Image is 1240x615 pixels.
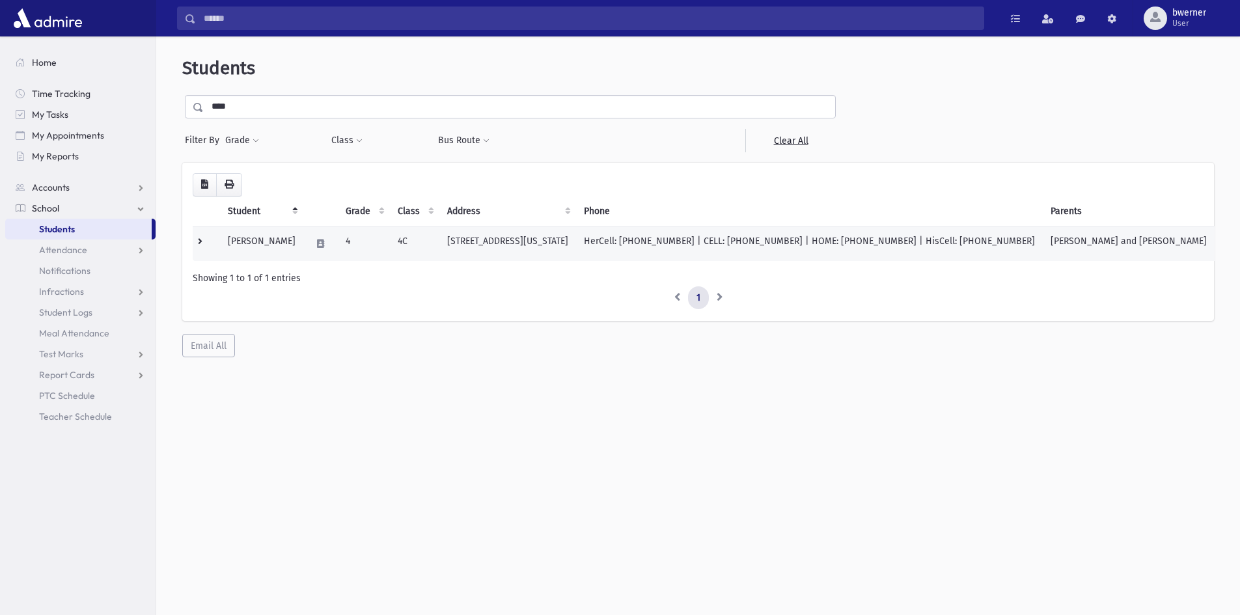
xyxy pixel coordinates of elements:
[32,57,57,68] span: Home
[220,197,303,226] th: Student: activate to sort column descending
[39,307,92,318] span: Student Logs
[5,260,156,281] a: Notifications
[39,348,83,360] span: Test Marks
[5,219,152,239] a: Students
[5,52,156,73] a: Home
[5,281,156,302] a: Infractions
[439,226,576,261] td: [STREET_ADDRESS][US_STATE]
[10,5,85,31] img: AdmirePro
[745,129,836,152] a: Clear All
[688,286,709,310] a: 1
[5,177,156,198] a: Accounts
[338,197,390,226] th: Grade: activate to sort column ascending
[32,150,79,162] span: My Reports
[225,129,260,152] button: Grade
[5,83,156,104] a: Time Tracking
[576,197,1043,226] th: Phone
[5,323,156,344] a: Meal Attendance
[5,198,156,219] a: School
[5,364,156,385] a: Report Cards
[32,182,70,193] span: Accounts
[196,7,984,30] input: Search
[439,197,576,226] th: Address: activate to sort column ascending
[185,133,225,147] span: Filter By
[338,226,390,261] td: 4
[182,334,235,357] button: Email All
[390,197,439,226] th: Class: activate to sort column ascending
[39,411,112,422] span: Teacher Schedule
[5,146,156,167] a: My Reports
[5,239,156,260] a: Attendance
[576,226,1043,261] td: HerCell: [PHONE_NUMBER] | CELL: [PHONE_NUMBER] | HOME: [PHONE_NUMBER] | HisCell: [PHONE_NUMBER]
[220,226,303,261] td: [PERSON_NAME]
[32,202,59,214] span: School
[39,286,84,297] span: Infractions
[331,129,363,152] button: Class
[182,57,255,79] span: Students
[5,104,156,125] a: My Tasks
[5,344,156,364] a: Test Marks
[1172,8,1206,18] span: bwerner
[193,271,1204,285] div: Showing 1 to 1 of 1 entries
[390,226,439,261] td: 4C
[1043,197,1215,226] th: Parents
[5,406,156,427] a: Teacher Schedule
[5,385,156,406] a: PTC Schedule
[39,327,109,339] span: Meal Attendance
[5,125,156,146] a: My Appointments
[5,302,156,323] a: Student Logs
[39,369,94,381] span: Report Cards
[39,223,75,235] span: Students
[1043,226,1215,261] td: [PERSON_NAME] and [PERSON_NAME]
[32,109,68,120] span: My Tasks
[32,88,90,100] span: Time Tracking
[437,129,490,152] button: Bus Route
[39,390,95,402] span: PTC Schedule
[193,173,217,197] button: CSV
[1172,18,1206,29] span: User
[39,244,87,256] span: Attendance
[39,265,90,277] span: Notifications
[216,173,242,197] button: Print
[32,130,104,141] span: My Appointments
